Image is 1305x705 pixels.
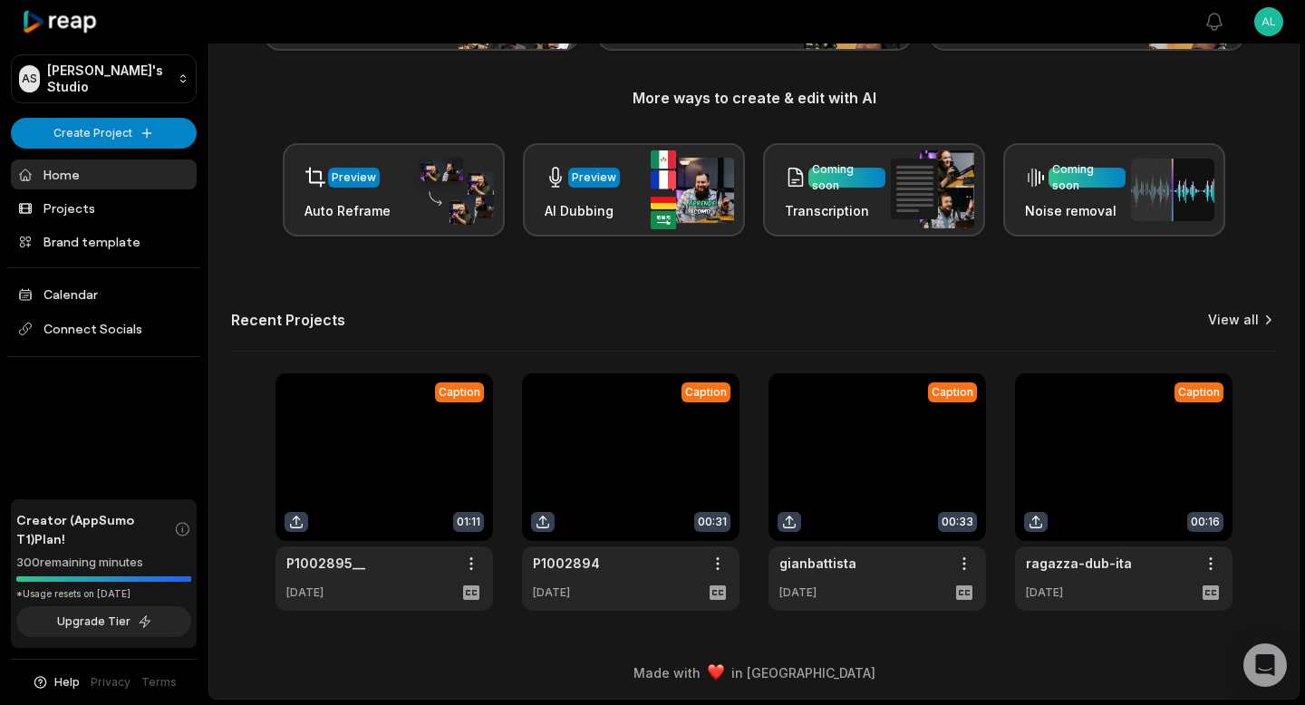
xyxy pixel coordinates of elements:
h2: Recent Projects [231,311,345,329]
span: Creator (AppSumo T1) Plan! [16,510,174,548]
img: auto_reframe.png [411,155,494,226]
h3: Auto Reframe [304,201,391,220]
img: transcription.png [891,150,974,228]
h3: More ways to create & edit with AI [231,87,1277,109]
div: Preview [572,169,616,186]
span: Connect Socials [11,313,197,345]
a: gianbattista [779,554,856,573]
button: Help [32,674,80,691]
h3: Noise removal [1025,201,1126,220]
div: Open Intercom Messenger [1243,643,1287,687]
div: Preview [332,169,376,186]
div: Coming soon [1052,161,1122,194]
div: *Usage resets on [DATE] [16,587,191,601]
button: Create Project [11,118,197,149]
img: heart emoji [708,664,724,681]
img: noise_removal.png [1131,159,1214,221]
div: Made with in [GEOGRAPHIC_DATA] [226,663,1282,682]
h3: Transcription [785,201,885,220]
a: P1002894 [533,554,600,573]
div: 300 remaining minutes [16,554,191,572]
h3: AI Dubbing [545,201,620,220]
div: Coming soon [812,161,882,194]
a: Privacy [91,674,130,691]
button: Upgrade Tier [16,606,191,637]
a: Calendar [11,279,197,309]
a: Home [11,159,197,189]
a: Terms [141,674,177,691]
a: Projects [11,193,197,223]
span: Help [54,674,80,691]
a: P1002895__ [286,554,365,573]
a: Brand template [11,227,197,256]
p: [PERSON_NAME]'s Studio [47,63,170,95]
a: ragazza-dub-ita [1026,554,1132,573]
div: AS [19,65,40,92]
a: View all [1208,311,1259,329]
img: ai_dubbing.png [651,150,734,229]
